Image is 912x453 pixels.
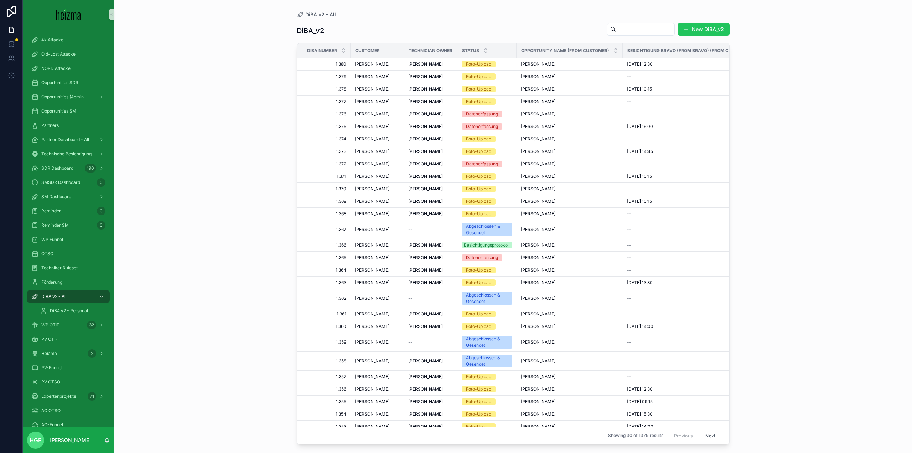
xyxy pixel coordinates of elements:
[627,136,631,142] span: --
[521,174,555,179] span: [PERSON_NAME]
[306,86,346,92] span: 1.378
[466,86,491,92] div: Foto-Upload
[41,322,59,328] span: WP OTIF
[408,211,453,217] a: [PERSON_NAME]
[27,233,110,246] a: WP Funnel
[627,86,761,92] a: [DATE] 10:15
[462,311,512,317] a: Foto-Upload
[355,136,400,142] a: [PERSON_NAME]
[41,251,53,257] span: OTSO
[41,165,73,171] span: SDR Dashboard
[521,311,618,317] a: [PERSON_NAME]
[462,173,512,180] a: Foto-Upload
[355,174,389,179] span: [PERSON_NAME]
[306,161,346,167] span: 1.372
[408,186,443,192] span: [PERSON_NAME]
[462,254,512,261] a: Datenerfassung
[408,267,443,273] span: [PERSON_NAME]
[462,98,512,105] a: Foto-Upload
[466,148,491,155] div: Foto-Upload
[521,211,618,217] a: [PERSON_NAME]
[306,174,346,179] span: 1.371
[41,66,71,71] span: NORD Attacke
[355,136,389,142] span: [PERSON_NAME]
[466,136,491,142] div: Foto-Upload
[521,242,555,248] span: [PERSON_NAME]
[27,34,110,46] a: 4k Attacke
[408,99,443,104] span: [PERSON_NAME]
[27,276,110,289] a: Förderung
[521,227,618,232] a: [PERSON_NAME]
[627,174,652,179] span: [DATE] 10:15
[627,295,761,301] a: --
[521,211,555,217] span: [PERSON_NAME]
[355,242,400,248] a: [PERSON_NAME]
[521,255,618,261] a: [PERSON_NAME]
[41,294,67,299] span: DiBA v2 - All
[27,176,110,189] a: SMSDR Dashboard0
[627,161,761,167] a: --
[23,29,114,427] div: scrollable content
[355,255,400,261] a: [PERSON_NAME]
[408,61,453,67] a: [PERSON_NAME]
[306,199,346,204] a: 1.369
[27,62,110,75] a: NORD Attacke
[408,311,443,317] span: [PERSON_NAME]
[408,136,453,142] a: [PERSON_NAME]
[521,174,618,179] a: [PERSON_NAME]
[355,186,389,192] span: [PERSON_NAME]
[36,304,110,317] a: DiBA v2 - Personal
[355,280,400,285] a: [PERSON_NAME]
[462,267,512,273] a: Foto-Upload
[462,61,512,67] a: Foto-Upload
[627,186,631,192] span: --
[521,74,618,79] a: [PERSON_NAME]
[355,267,400,273] a: [PERSON_NAME]
[408,136,443,142] span: [PERSON_NAME]
[466,211,491,217] div: Foto-Upload
[355,99,389,104] span: [PERSON_NAME]
[466,186,491,192] div: Foto-Upload
[408,295,413,301] span: --
[408,61,443,67] span: [PERSON_NAME]
[408,295,453,301] a: --
[41,265,78,271] span: Techniker Ruleset
[466,267,491,273] div: Foto-Upload
[521,149,618,154] a: [PERSON_NAME]
[408,161,453,167] a: [PERSON_NAME]
[306,186,346,192] span: 1.370
[355,186,400,192] a: [PERSON_NAME]
[41,123,59,128] span: Partners
[521,255,555,261] span: [PERSON_NAME]
[466,223,508,236] div: Abgeschlossen & Gesendet
[521,86,555,92] span: [PERSON_NAME]
[355,74,400,79] a: [PERSON_NAME]
[466,61,491,67] div: Foto-Upload
[627,136,761,142] a: --
[466,111,498,117] div: Datenerfassung
[521,136,618,142] a: [PERSON_NAME]
[408,255,443,261] span: [PERSON_NAME]
[521,86,618,92] a: [PERSON_NAME]
[408,227,413,232] span: --
[627,61,761,67] a: [DATE] 12:30
[521,99,618,104] a: [PERSON_NAME]
[408,86,453,92] a: [PERSON_NAME]
[521,186,555,192] span: [PERSON_NAME]
[306,267,346,273] a: 1.364
[355,111,389,117] span: [PERSON_NAME]
[521,61,555,67] span: [PERSON_NAME]
[627,74,761,79] a: --
[41,80,78,86] span: Opportunities SDR
[408,199,443,204] span: [PERSON_NAME]
[306,211,346,217] a: 1.368
[521,295,555,301] span: [PERSON_NAME]
[627,199,652,204] span: [DATE] 10:15
[627,227,761,232] a: --
[306,255,346,261] a: 1.365
[27,205,110,217] a: Reminder0
[27,148,110,160] a: Technische Besichtigung
[27,219,110,232] a: Reminder SM0
[627,124,761,129] a: [DATE] 16:00
[41,51,76,57] span: Old-Lost Attacke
